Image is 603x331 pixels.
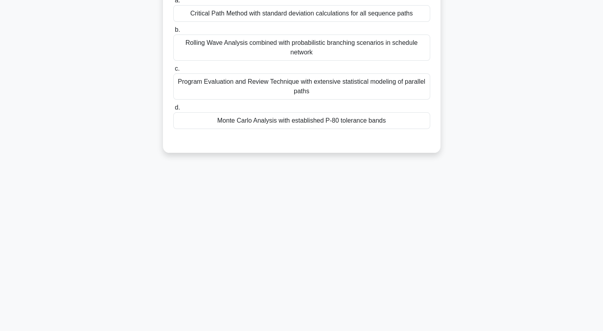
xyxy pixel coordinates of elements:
[175,65,180,72] span: c.
[173,35,430,61] div: Rolling Wave Analysis combined with probabilistic branching scenarios in schedule network
[173,73,430,100] div: Program Evaluation and Review Technique with extensive statistical modeling of parallel paths
[175,26,180,33] span: b.
[173,5,430,22] div: Critical Path Method with standard deviation calculations for all sequence paths
[173,112,430,129] div: Monte Carlo Analysis with established P-80 tolerance bands
[175,104,180,111] span: d.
